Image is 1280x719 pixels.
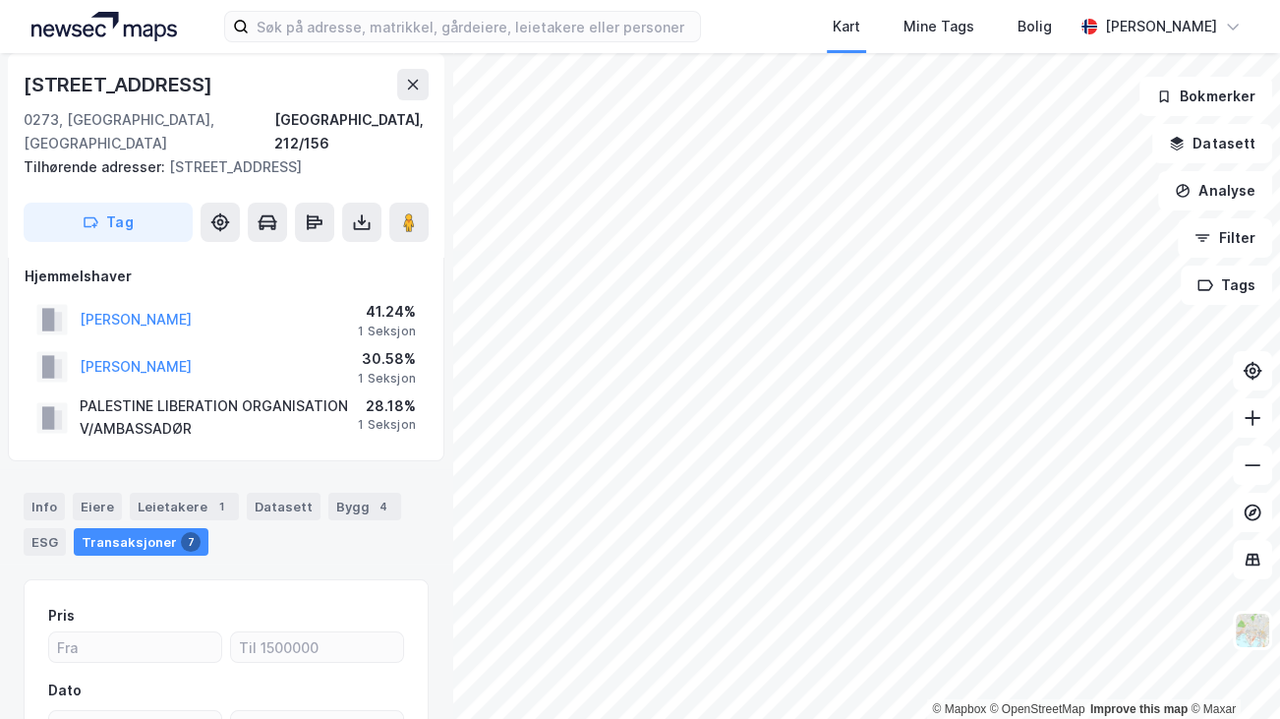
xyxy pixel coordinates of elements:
[24,69,216,100] div: [STREET_ADDRESS]
[24,528,66,556] div: ESG
[1105,15,1217,38] div: [PERSON_NAME]
[31,12,177,41] img: logo.a4113a55bc3d86da70a041830d287a7e.svg
[74,528,208,556] div: Transaksjoner
[1158,171,1272,210] button: Analyse
[1234,612,1271,649] img: Z
[358,347,416,371] div: 30.58%
[73,493,122,520] div: Eiere
[358,417,416,433] div: 1 Seksjon
[80,394,358,442] div: PALESTINE LIBERATION ORGANISATION V/AMBASSADØR
[833,15,860,38] div: Kart
[1139,77,1272,116] button: Bokmerker
[358,394,416,418] div: 28.18%
[48,679,82,702] div: Dato
[25,265,428,288] div: Hjemmelshaver
[1181,266,1272,305] button: Tags
[1152,124,1272,163] button: Datasett
[48,604,75,628] div: Pris
[903,15,974,38] div: Mine Tags
[49,632,221,662] input: Fra
[1018,15,1052,38] div: Bolig
[932,702,986,716] a: Mapbox
[1182,625,1280,719] iframe: Chat Widget
[24,203,193,242] button: Tag
[247,493,320,520] div: Datasett
[24,155,413,179] div: [STREET_ADDRESS]
[358,371,416,387] div: 1 Seksjon
[358,300,416,324] div: 41.24%
[24,493,65,520] div: Info
[274,108,429,155] div: [GEOGRAPHIC_DATA], 212/156
[130,493,239,520] div: Leietakere
[24,158,169,175] span: Tilhørende adresser:
[1090,702,1188,716] a: Improve this map
[231,632,403,662] input: Til 1500000
[181,532,201,552] div: 7
[249,12,700,41] input: Søk på adresse, matrikkel, gårdeiere, leietakere eller personer
[211,497,231,516] div: 1
[1182,625,1280,719] div: Kontrollprogram for chat
[328,493,401,520] div: Bygg
[24,108,274,155] div: 0273, [GEOGRAPHIC_DATA], [GEOGRAPHIC_DATA]
[374,497,393,516] div: 4
[1178,218,1272,258] button: Filter
[990,702,1085,716] a: OpenStreetMap
[358,324,416,339] div: 1 Seksjon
